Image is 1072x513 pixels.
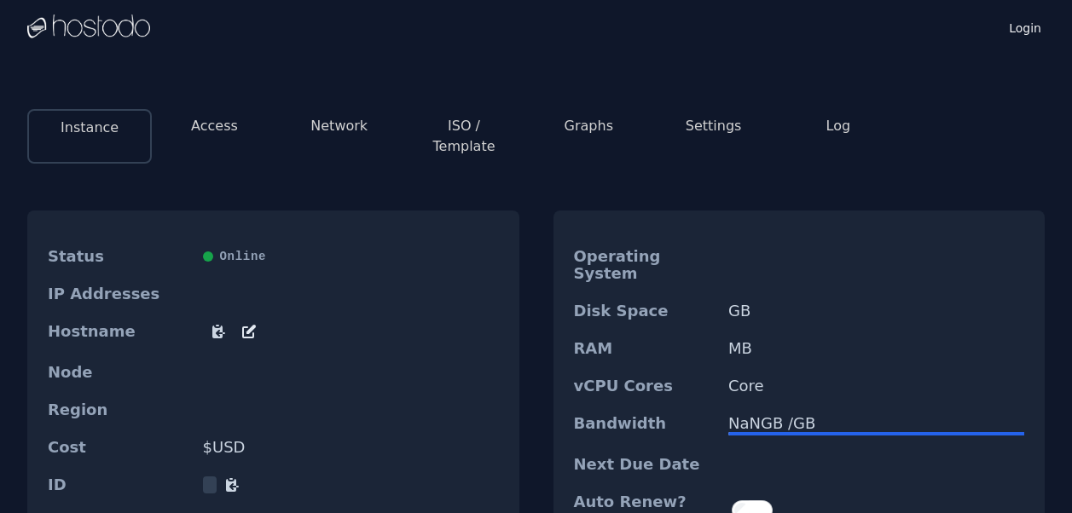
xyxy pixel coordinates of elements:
dd: Core [728,378,1024,395]
button: Access [191,116,238,136]
dt: Cost [48,439,189,456]
button: Graphs [565,116,613,136]
img: Logo [27,14,150,40]
button: ISO / Template [415,116,513,157]
button: Log [826,116,851,136]
dt: Bandwidth [574,415,716,435]
dd: GB [728,303,1024,320]
dt: Next Due Date [574,456,716,473]
dt: ID [48,476,189,493]
dt: RAM [574,340,716,357]
dt: Disk Space [574,303,716,320]
dt: Operating System [574,248,716,282]
dd: MB [728,340,1024,357]
div: NaN GB / GB [728,415,1024,432]
button: Instance [61,118,119,138]
dt: Status [48,248,189,265]
dt: vCPU Cores [574,378,716,395]
dt: Region [48,401,189,418]
a: Login [1005,16,1045,37]
dt: Node [48,364,189,381]
dt: Hostname [48,323,189,343]
button: Settings [686,116,742,136]
dd: $ USD [203,439,499,456]
dt: IP Addresses [48,285,189,303]
div: Online [203,248,499,265]
button: Network [310,116,368,136]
